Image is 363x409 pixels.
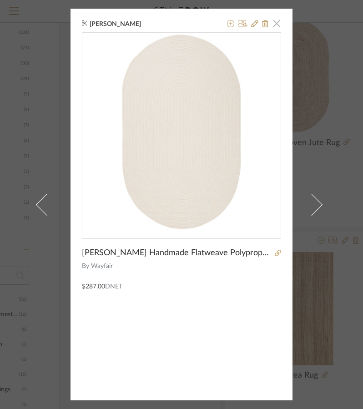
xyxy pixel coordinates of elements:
[91,262,282,271] span: Wayfair
[82,248,272,258] span: [PERSON_NAME] Handmade Flatweave Polypropylene Area Rug in Ivory
[90,20,155,28] span: [PERSON_NAME]
[82,33,281,231] img: c0a5d0fe-fe9e-4a9d-a3ce-75b2cdcf1ac2_436x436.jpg
[82,262,89,271] span: By
[82,283,105,290] span: $287.00
[82,33,281,231] div: 0
[105,283,122,290] span: DNET
[267,14,286,32] button: Close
